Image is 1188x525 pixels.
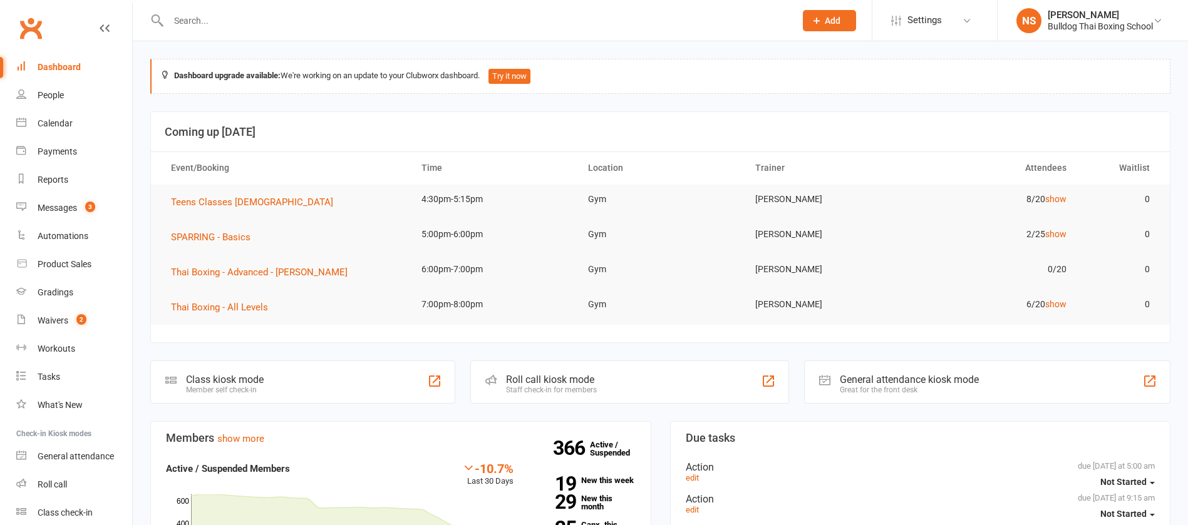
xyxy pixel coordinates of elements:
[171,196,333,208] span: Teens Classes [DEMOGRAPHIC_DATA]
[686,505,699,514] a: edit
[16,53,132,81] a: Dashboard
[577,255,743,284] td: Gym
[911,220,1077,249] td: 2/25
[686,493,1155,505] div: Action
[840,374,979,385] div: General attendance kiosk mode
[577,185,743,214] td: Gym
[38,259,91,269] div: Product Sales
[1078,290,1161,319] td: 0
[686,473,699,482] a: edit
[840,385,979,394] div: Great for the front desk
[16,335,132,363] a: Workouts
[532,494,636,511] a: 29New this month
[160,152,410,184] th: Event/Booking
[1045,229,1067,239] a: show
[590,431,645,466] a: 366Active / Suspended
[38,203,77,213] div: Messages
[744,185,911,214] td: [PERSON_NAME]
[38,90,64,100] div: People
[16,194,132,222] a: Messages 3
[85,201,95,212] span: 3
[1078,220,1161,249] td: 0
[38,146,77,156] div: Payments
[911,185,1077,214] td: 8/20
[16,166,132,194] a: Reports
[1045,194,1067,204] a: show
[217,433,264,444] a: show more
[174,71,281,80] strong: Dashboard upgrade available:
[744,220,911,249] td: [PERSON_NAME]
[1100,509,1147,519] span: Not Started
[38,287,73,297] div: Gradings
[532,492,576,511] strong: 29
[1048,21,1153,32] div: Bulldog Thai Boxing School
[171,267,348,278] span: Thai Boxing - Advanced - [PERSON_NAME]
[532,476,636,484] a: 19New this week
[16,442,132,471] a: General attendance kiosk mode
[907,6,942,34] span: Settings
[686,461,1155,473] div: Action
[911,255,1077,284] td: 0/20
[38,118,73,128] div: Calendar
[166,432,636,444] h3: Members
[171,230,259,245] button: SPARRING - Basics
[462,461,514,475] div: -10.7%
[16,363,132,391] a: Tasks
[16,138,132,166] a: Payments
[1078,152,1161,184] th: Waitlist
[16,471,132,499] a: Roll call
[744,152,911,184] th: Trainer
[38,451,114,461] div: General attendance
[488,69,530,84] button: Try it now
[744,290,911,319] td: [PERSON_NAME]
[38,231,88,241] div: Automations
[186,385,264,394] div: Member self check-in
[16,81,132,110] a: People
[16,222,132,250] a: Automations
[165,12,787,29] input: Search...
[15,13,46,44] a: Clubworx
[171,232,251,243] span: SPARRING - Basics
[553,439,590,457] strong: 366
[38,400,83,410] div: What's New
[1016,8,1041,33] div: NS
[16,278,132,307] a: Gradings
[76,314,86,325] span: 2
[38,62,81,72] div: Dashboard
[577,290,743,319] td: Gym
[803,10,856,31] button: Add
[410,185,577,214] td: 4:30pm-5:15pm
[532,474,576,493] strong: 19
[16,110,132,138] a: Calendar
[506,385,597,394] div: Staff check-in for members
[506,374,597,385] div: Roll call kiosk mode
[1078,255,1161,284] td: 0
[1100,471,1155,493] button: Not Started
[16,391,132,419] a: What's New
[911,152,1077,184] th: Attendees
[1100,502,1155,525] button: Not Started
[38,175,68,185] div: Reports
[410,255,577,284] td: 6:00pm-7:00pm
[38,479,67,489] div: Roll call
[462,461,514,488] div: Last 30 Days
[38,507,93,517] div: Class check-in
[171,195,342,210] button: Teens Classes [DEMOGRAPHIC_DATA]
[686,432,1155,444] h3: Due tasks
[1100,477,1147,487] span: Not Started
[825,16,840,26] span: Add
[186,374,264,385] div: Class kiosk mode
[744,255,911,284] td: [PERSON_NAME]
[38,315,68,325] div: Waivers
[1045,299,1067,309] a: show
[410,220,577,249] td: 5:00pm-6:00pm
[410,290,577,319] td: 7:00pm-8:00pm
[1048,9,1153,21] div: [PERSON_NAME]
[171,265,356,280] button: Thai Boxing - Advanced - [PERSON_NAME]
[166,463,290,474] strong: Active / Suspended Members
[577,220,743,249] td: Gym
[38,372,60,382] div: Tasks
[577,152,743,184] th: Location
[38,344,75,354] div: Workouts
[16,250,132,278] a: Product Sales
